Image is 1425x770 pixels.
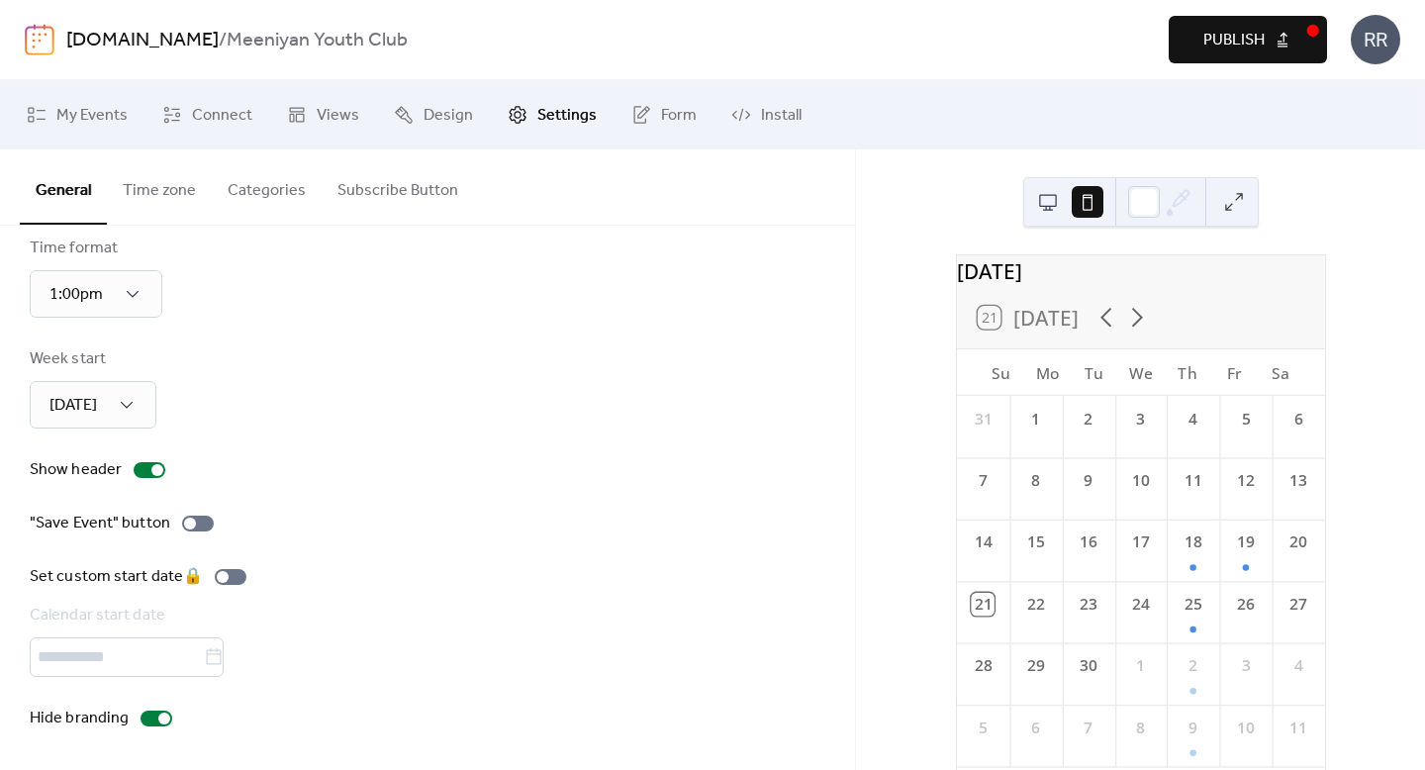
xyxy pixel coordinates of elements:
span: My Events [56,104,128,128]
div: 9 [1182,717,1204,739]
div: 16 [1077,531,1099,554]
div: 24 [1129,593,1152,616]
div: 6 [1024,717,1047,739]
div: 29 [1024,654,1047,677]
div: 7 [971,469,994,492]
a: Settings [493,88,612,142]
div: 19 [1234,531,1257,554]
div: Hide branding [30,707,129,730]
div: 18 [1182,531,1204,554]
div: Time format [30,237,158,260]
button: Time zone [107,149,212,223]
div: 14 [971,531,994,554]
div: We [1117,349,1164,396]
div: 3 [1129,408,1152,431]
div: Tu [1071,349,1117,396]
span: Design [424,104,473,128]
div: 10 [1129,469,1152,492]
div: 13 [1286,469,1309,492]
div: Show header [30,458,122,482]
div: 31 [971,408,994,431]
div: 21 [971,593,994,616]
span: Views [317,104,359,128]
b: Meeniyan Youth Club [227,22,408,59]
div: Fr [1210,349,1257,396]
a: Install [716,88,816,142]
div: 30 [1077,654,1099,677]
div: [DATE] [957,255,1325,286]
div: "Save Event" button [30,512,170,535]
span: [DATE] [49,390,97,421]
div: Th [1164,349,1210,396]
div: 7 [1077,717,1099,739]
div: Sa [1257,349,1303,396]
span: Connect [192,104,252,128]
a: My Events [12,88,142,142]
div: 10 [1234,717,1257,739]
span: Form [661,104,697,128]
button: Categories [212,149,322,223]
button: Subscribe Button [322,149,474,223]
div: 15 [1024,531,1047,554]
a: [DOMAIN_NAME] [66,22,219,59]
div: 11 [1182,469,1204,492]
div: 26 [1234,593,1257,616]
div: 1 [1024,408,1047,431]
div: 2 [1077,408,1099,431]
div: 4 [1286,654,1309,677]
div: 8 [1129,717,1152,739]
a: Design [379,88,488,142]
div: 23 [1077,593,1099,616]
div: 9 [1077,469,1099,492]
div: 5 [1234,408,1257,431]
div: 25 [1182,593,1204,616]
div: 22 [1024,593,1047,616]
div: RR [1351,15,1400,64]
div: 2 [1182,654,1204,677]
a: Form [617,88,712,142]
div: 3 [1234,654,1257,677]
div: Su [977,349,1023,396]
span: Publish [1203,29,1265,52]
span: Settings [537,104,597,128]
button: General [20,149,107,225]
div: 17 [1129,531,1152,554]
span: Install [761,104,802,128]
div: 5 [971,717,994,739]
div: Mo [1024,349,1071,396]
div: 27 [1286,593,1309,616]
div: 8 [1024,469,1047,492]
div: 12 [1234,469,1257,492]
div: 6 [1286,408,1309,431]
img: logo [25,24,54,55]
a: Connect [147,88,267,142]
a: Views [272,88,374,142]
div: 4 [1182,408,1204,431]
div: 1 [1129,654,1152,677]
b: / [219,22,227,59]
div: 11 [1286,717,1309,739]
div: Week start [30,347,152,371]
div: 28 [971,654,994,677]
span: 1:00pm [49,279,103,310]
button: Publish [1169,16,1327,63]
div: 20 [1286,531,1309,554]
